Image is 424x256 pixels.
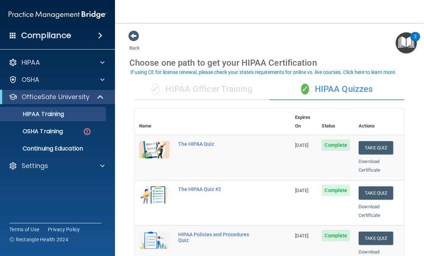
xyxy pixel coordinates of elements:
span: Complete [322,139,350,151]
div: Choose one path to get your HIPAA Certification [129,52,410,73]
a: HIPAA [9,58,105,67]
span: Complete [322,185,350,196]
a: Settings [9,162,105,170]
p: Continuing Education [5,145,103,152]
div: HIPAA Officer Training [135,79,269,100]
span: Complete [322,230,350,241]
p: HIPAA [22,58,40,67]
h4: Compliance [21,31,71,41]
div: If using CE for license renewal, please check your state's requirements for online vs. live cours... [130,70,396,75]
th: Status [317,109,354,135]
a: Back [129,37,140,51]
span: [DATE] [295,233,309,238]
p: Settings [22,162,48,170]
a: Terms of Use [9,226,39,233]
th: Expires On [291,109,318,135]
img: PMB logo [9,8,106,22]
span: ✓ [301,84,309,94]
button: If using CE for license renewal, please check your state's requirements for online vs. live cours... [129,69,397,76]
th: Name [135,109,174,135]
span: [DATE] [295,188,309,193]
a: OSHA [9,75,105,84]
span: Ⓒ Rectangle Health 2024 [9,236,68,243]
iframe: Drift Widget Chat Controller [300,205,415,234]
a: OfficeSafe University [9,93,104,101]
p: OfficeSafe University [22,93,89,101]
div: HIPAA Quizzes [269,79,404,100]
button: Open Resource Center, 2 new notifications [396,32,417,53]
div: The HIPAA Quiz #2 [178,186,255,192]
button: Take Quiz [359,186,393,200]
div: 2 [414,37,416,46]
p: OSHA [22,75,40,84]
div: HIPAA Policies and Procedures Quiz [178,232,255,243]
img: danger-circle.6113f641.png [83,127,92,136]
a: Download Certificate [359,159,380,173]
a: Download Certificate [359,204,380,218]
button: Take Quiz [359,232,393,245]
span: [DATE] [295,143,309,148]
button: Take Quiz [359,141,393,154]
p: OSHA Training [5,128,63,135]
a: Privacy Policy [48,226,80,233]
p: HIPAA Training [5,111,64,118]
th: Actions [354,109,404,135]
div: The HIPAA Quiz [178,141,255,147]
span: ✓ [152,84,160,94]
